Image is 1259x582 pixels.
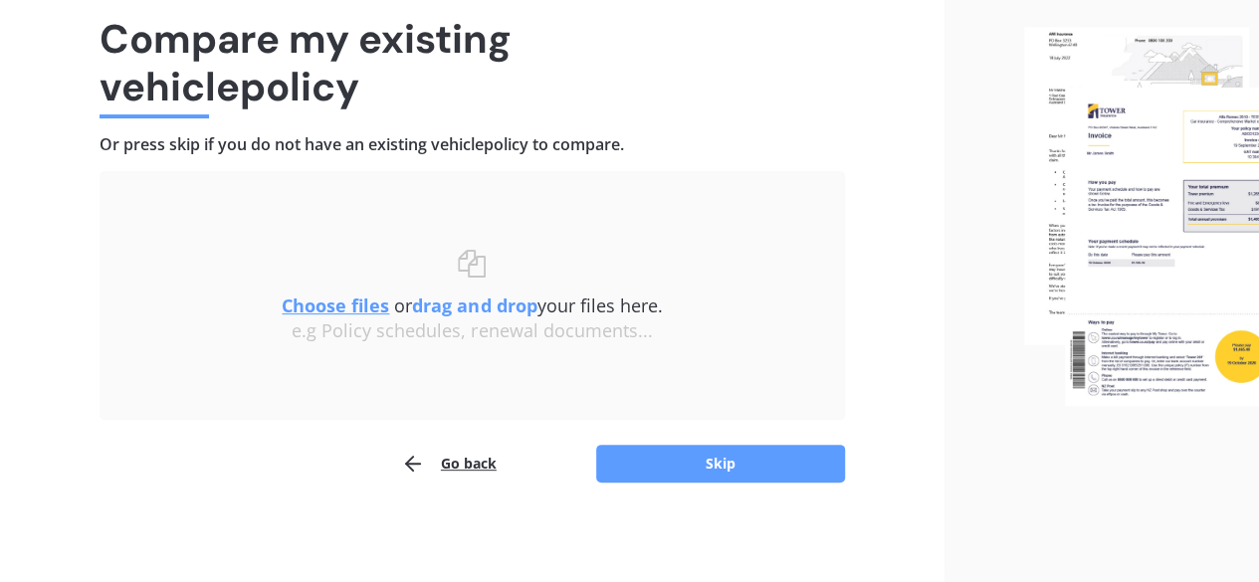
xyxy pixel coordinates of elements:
[401,444,497,484] button: Go back
[596,445,845,483] button: Skip
[100,134,845,155] h4: Or press skip if you do not have an existing vehicle policy to compare.
[282,293,389,317] u: Choose files
[282,293,662,317] span: or your files here.
[100,15,845,110] h1: Compare my existing vehicle policy
[412,293,536,317] b: drag and drop
[139,320,805,342] div: e.g Policy schedules, renewal documents...
[1024,27,1259,406] img: files.webp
